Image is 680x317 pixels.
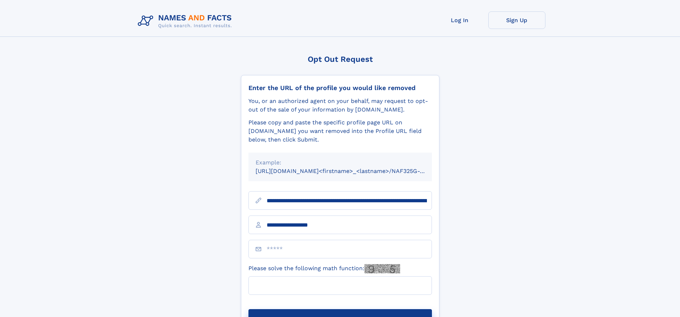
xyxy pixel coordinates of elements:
[248,97,432,114] div: You, or an authorized agent on your behalf, may request to opt-out of the sale of your informatio...
[488,11,545,29] a: Sign Up
[256,168,445,174] small: [URL][DOMAIN_NAME]<firstname>_<lastname>/NAF325G-xxxxxxxx
[135,11,238,31] img: Logo Names and Facts
[248,264,400,273] label: Please solve the following math function:
[241,55,439,64] div: Opt Out Request
[431,11,488,29] a: Log In
[256,158,425,167] div: Example:
[248,84,432,92] div: Enter the URL of the profile you would like removed
[248,118,432,144] div: Please copy and paste the specific profile page URL on [DOMAIN_NAME] you want removed into the Pr...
